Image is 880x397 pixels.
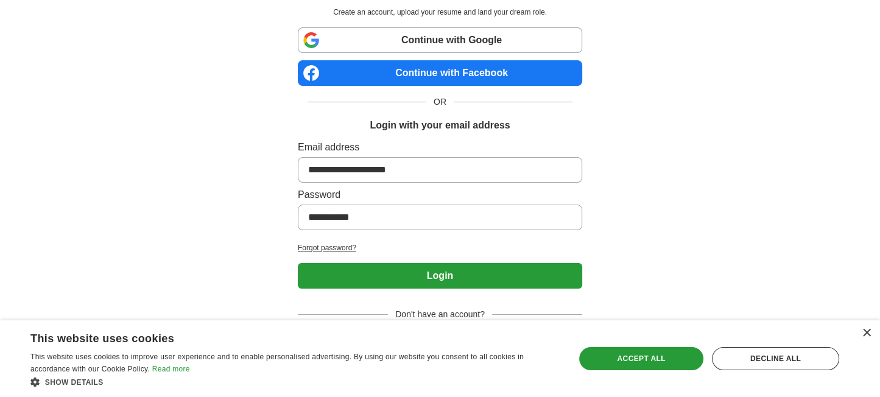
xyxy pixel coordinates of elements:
[298,60,582,86] a: Continue with Facebook
[426,96,454,108] span: OR
[30,328,529,346] div: This website uses cookies
[298,27,582,53] a: Continue with Google
[298,242,582,253] a: Forgot password?
[30,376,559,388] div: Show details
[152,365,190,373] a: Read more, opens a new window
[298,140,582,155] label: Email address
[370,118,510,133] h1: Login with your email address
[579,347,703,370] div: Accept all
[862,329,871,338] div: Close
[298,263,582,289] button: Login
[298,188,582,202] label: Password
[30,353,524,373] span: This website uses cookies to improve user experience and to enable personalised advertising. By u...
[712,347,839,370] div: Decline all
[45,378,104,387] span: Show details
[388,308,492,321] span: Don't have an account?
[300,7,580,18] p: Create an account, upload your resume and land your dream role.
